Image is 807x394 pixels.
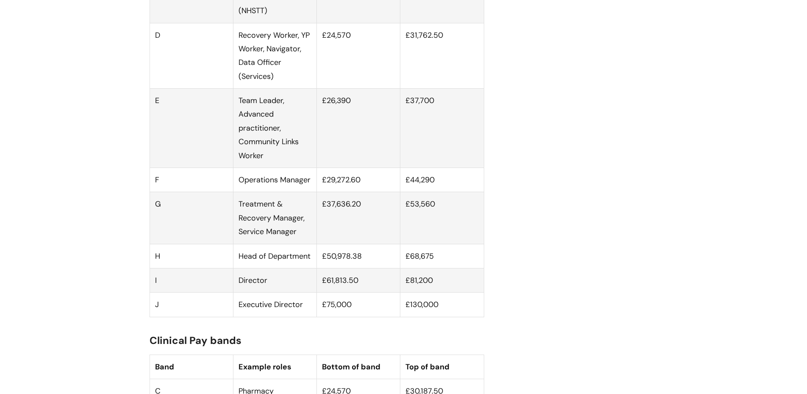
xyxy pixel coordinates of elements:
td: £29,272.60 [317,168,400,192]
td: G [150,192,233,244]
td: £50,978.38 [317,244,400,268]
td: Director [233,268,316,292]
td: £24,570 [317,23,400,89]
td: £75,000 [317,293,400,317]
td: £130,000 [400,293,484,317]
td: I [150,268,233,292]
td: £44,290 [400,168,484,192]
td: £61,813.50 [317,268,400,292]
td: J [150,293,233,317]
th: Example roles [233,355,316,379]
td: £81,200 [400,268,484,292]
th: Top of band [400,355,484,379]
td: F [150,168,233,192]
th: Band [150,355,233,379]
span: Clinical Pay bands [150,334,241,347]
td: H [150,244,233,268]
td: £68,675 [400,244,484,268]
td: E [150,89,233,168]
td: Head of Department [233,244,316,268]
td: £31,762.50 [400,23,484,89]
td: £26,390 [317,89,400,168]
td: £53,560 [400,192,484,244]
td: £37,636.20 [317,192,400,244]
td: Recovery Worker, YP Worker, Navigator, Data Officer (Services) [233,23,316,89]
td: Executive Director [233,293,316,317]
td: Team Leader, Advanced practitioner, Community Links Worker [233,89,316,168]
td: £37,700 [400,89,484,168]
td: Treatment & Recovery Manager, Service Manager [233,192,316,244]
td: Operations Manager [233,168,316,192]
th: Bottom of band [317,355,400,379]
td: D [150,23,233,89]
